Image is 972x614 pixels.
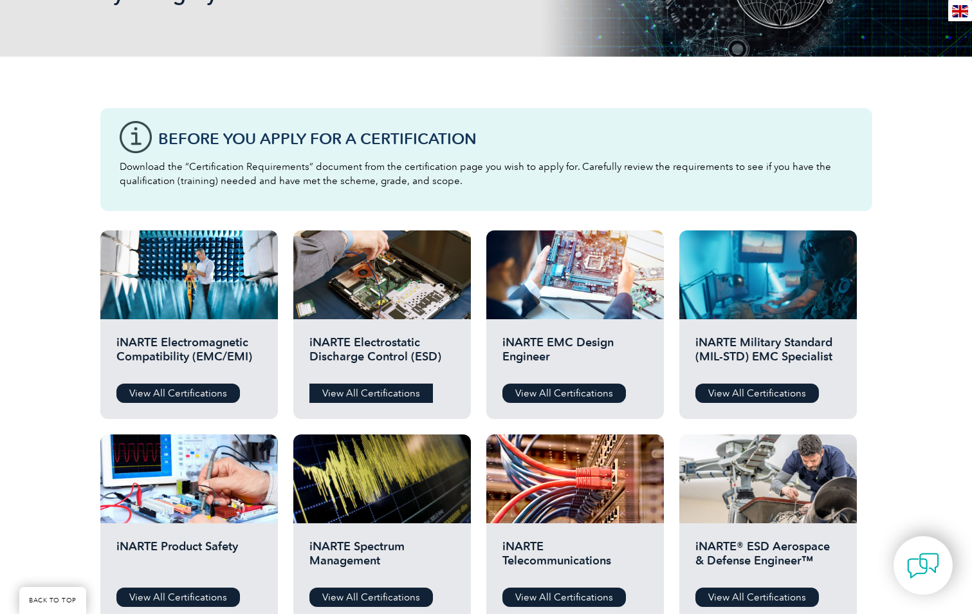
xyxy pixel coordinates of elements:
a: View All Certifications [502,588,626,607]
img: en [952,5,968,17]
a: View All Certifications [695,384,819,403]
a: View All Certifications [309,384,433,403]
h2: iNARTE Product Safety [116,539,262,578]
p: Download the “Certification Requirements” document from the certification page you wish to apply ... [120,160,853,188]
a: View All Certifications [309,588,433,607]
h2: iNARTE EMC Design Engineer [502,335,648,374]
a: BACK TO TOP [19,587,86,614]
h3: Before You Apply For a Certification [158,131,853,147]
h2: iNARTE® ESD Aerospace & Defense Engineer™ [695,539,841,578]
img: contact-chat.png [907,550,939,582]
h2: iNARTE Telecommunications [502,539,648,578]
h2: iNARTE Electromagnetic Compatibility (EMC/EMI) [116,335,262,374]
a: View All Certifications [116,588,240,607]
a: View All Certifications [502,384,626,403]
a: View All Certifications [116,384,240,403]
a: View All Certifications [695,588,819,607]
h2: iNARTE Electrostatic Discharge Control (ESD) [309,335,455,374]
h2: iNARTE Military Standard (MIL-STD) EMC Specialist [695,335,841,374]
h2: iNARTE Spectrum Management [309,539,455,578]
